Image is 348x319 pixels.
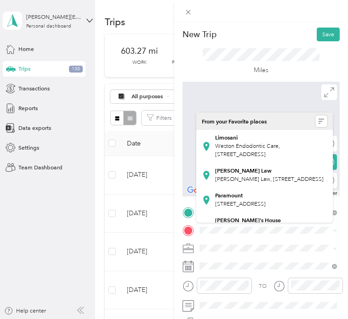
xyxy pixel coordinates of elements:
strong: [PERSON_NAME]'s House [215,217,281,224]
p: Miles [254,65,268,75]
span: Weston Endodontic Care, [STREET_ADDRESS] [215,143,280,158]
strong: Limosani [215,134,238,141]
span: [STREET_ADDRESS] [215,201,266,207]
div: TO [259,282,267,291]
button: Save [317,28,340,41]
a: Open this area in Google Maps (opens a new window) [185,185,215,196]
span: [PERSON_NAME] Law, [STREET_ADDRESS] [215,176,324,183]
strong: [PERSON_NAME] Law [215,167,272,174]
img: Google [185,185,215,196]
p: New Trip [183,29,217,40]
strong: Paramount [215,192,243,199]
span: From your Favorite places [202,118,267,125]
iframe: Everlance-gr Chat Button Frame [297,268,348,319]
